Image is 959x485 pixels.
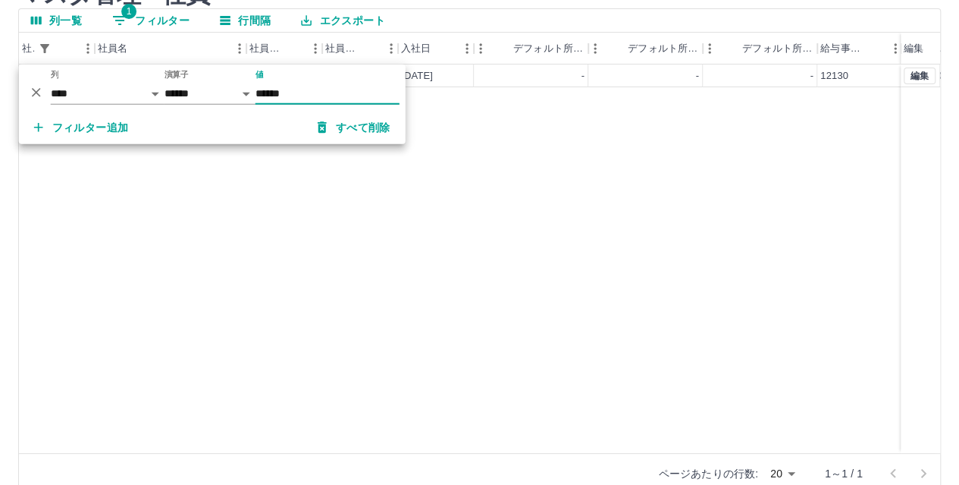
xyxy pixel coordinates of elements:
div: 入社日 [401,33,431,65]
div: 社員区分 [246,33,322,65]
button: ソート [359,38,380,59]
button: 編集 [904,68,935,84]
button: ソート [863,38,884,59]
div: 20 [764,463,801,485]
button: ソート [283,38,304,59]
button: メニュー [304,37,327,60]
div: 社員名 [98,33,127,65]
button: フィルター表示 [100,9,202,32]
button: すべて削除 [306,114,403,141]
div: - [810,69,813,83]
div: 12130 [820,69,848,83]
label: 演算子 [165,69,189,80]
span: 1 [121,4,136,19]
div: デフォルト所定休憩時間 [703,33,817,65]
div: デフォルト所定終業時刻 [588,33,703,65]
div: 社員区分 [249,33,283,65]
p: ページあたりの行数: [659,466,758,481]
button: ソート [127,38,149,59]
div: - [696,69,699,83]
div: デフォルト所定休憩時間 [742,33,814,65]
button: 削除 [25,80,48,103]
div: 社員名 [95,33,246,65]
button: ソート [492,38,513,59]
button: メニュー [77,37,99,60]
label: 値 [255,69,264,80]
button: エクスポート [289,9,396,32]
div: 社員区分コード [325,33,359,65]
button: フィルター表示 [34,38,55,59]
button: メニュー [884,37,907,60]
div: 社員区分コード [322,33,398,65]
p: 1～1 / 1 [825,466,863,481]
button: ソート [721,38,742,59]
div: 社員番号 [22,33,34,65]
button: メニュー [456,37,478,60]
div: 社員番号 [19,33,95,65]
div: - [581,69,584,83]
div: [DATE] [401,69,433,83]
button: 行間隔 [208,9,283,32]
button: ソート [606,38,628,59]
div: デフォルト所定開始時刻 [474,33,588,65]
div: 入社日 [398,33,474,65]
button: フィルター追加 [22,114,141,141]
div: フィルター表示 [19,65,406,144]
label: 列 [51,69,59,80]
div: デフォルト所定開始時刻 [513,33,585,65]
div: 給与事業所コード [817,33,902,65]
button: 列選択 [19,9,94,32]
div: 1件のフィルターを適用中 [34,38,55,59]
div: 給与事業所コード [820,33,863,65]
button: メニュー [380,37,403,60]
div: デフォルト所定終業時刻 [628,33,700,65]
button: メニュー [228,37,251,60]
div: 編集 [901,33,940,65]
div: 編集 [904,33,923,65]
button: ソート [55,38,77,59]
button: ソート [431,38,452,59]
